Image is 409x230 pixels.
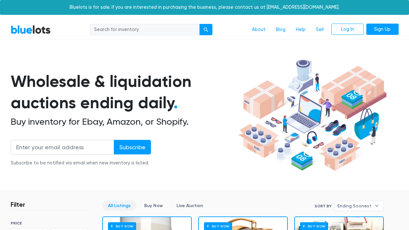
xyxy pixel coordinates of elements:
[11,160,151,167] div: Subscribe to be notified via email when new inventory is listed.
[315,203,331,209] label: Sort By
[271,24,291,36] a: Blog
[11,25,51,34] a: BlueLots
[11,201,25,208] h3: Filter
[174,93,178,112] span: .
[114,140,151,154] input: Subscribe
[102,201,136,211] a: All Listings
[11,116,236,127] h2: Buy inventory for Ebay, Amazon, or Shopify.
[11,140,114,154] input: Enter your email address
[11,71,236,114] h1: Wholesale & liquidation auctions ending daily
[338,201,371,211] span: Ending Soonest
[236,57,389,174] img: hero-ee84e7d0318cb26816c560f6b4441b76977f77a177738b4e94f68c95b2b83dbb.png
[11,221,88,225] h6: PRICE
[366,24,399,35] a: Sign Up
[291,24,311,36] a: Help
[331,24,364,35] a: Log In
[90,24,200,36] input: Search for inventory
[311,24,329,36] a: Sell
[139,201,168,211] a: Buy Now
[370,201,383,211] b: ▾
[171,201,209,211] a: Live Auction
[247,24,271,36] a: About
